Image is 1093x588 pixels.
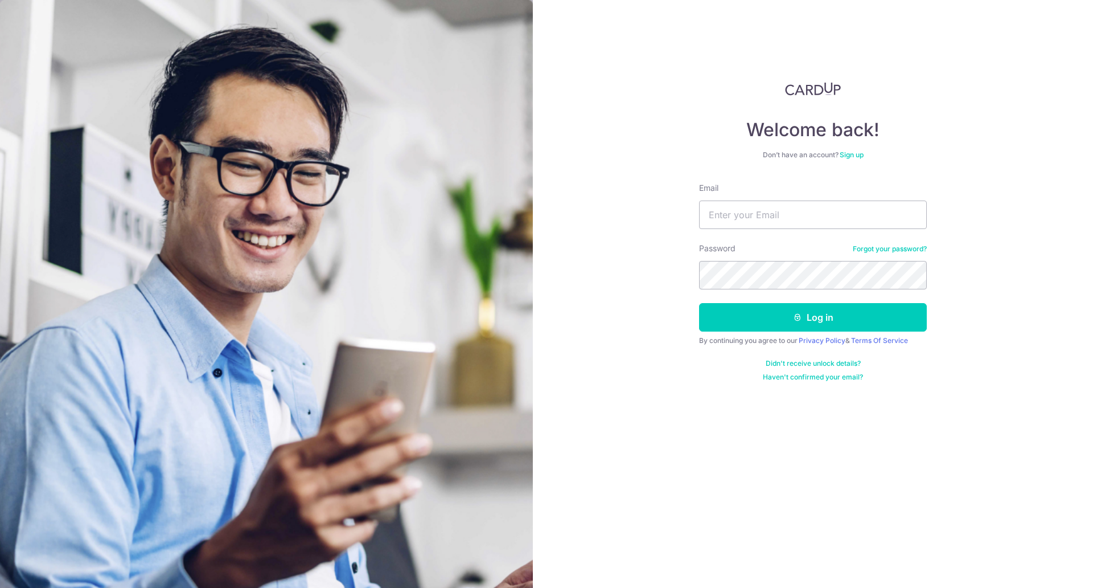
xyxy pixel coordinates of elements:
h4: Welcome back! [699,119,927,141]
div: By continuing you agree to our & [699,336,927,345]
a: Sign up [840,150,864,159]
a: Terms Of Service [851,336,908,345]
input: Enter your Email [699,201,927,229]
a: Privacy Policy [799,336,845,345]
label: Password [699,243,735,254]
img: CardUp Logo [785,82,841,96]
a: Didn't receive unlock details? [766,359,861,368]
div: Don’t have an account? [699,150,927,160]
button: Log in [699,303,927,332]
label: Email [699,182,718,194]
a: Haven't confirmed your email? [763,373,863,382]
a: Forgot your password? [853,244,927,254]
